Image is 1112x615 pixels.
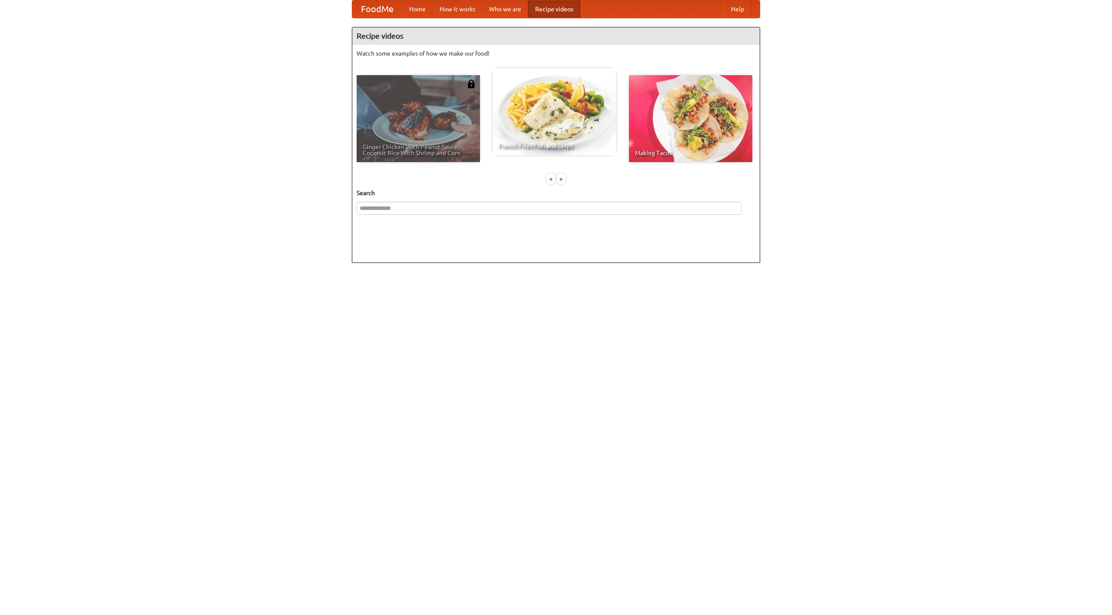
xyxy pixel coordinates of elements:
a: French Fries Fish and Chips [493,68,616,155]
p: Watch some examples of how we make our food! [357,49,755,58]
a: How it works [433,0,482,18]
div: » [557,173,565,184]
img: 483408.png [467,80,476,88]
h4: Recipe videos [352,27,760,45]
a: Who we are [482,0,528,18]
a: Home [402,0,433,18]
div: « [547,173,555,184]
h5: Search [357,189,755,197]
a: Making Tacos [629,75,752,162]
a: FoodMe [352,0,402,18]
span: French Fries Fish and Chips [499,143,610,149]
span: Making Tacos [635,150,746,156]
a: Help [724,0,751,18]
a: Recipe videos [528,0,580,18]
